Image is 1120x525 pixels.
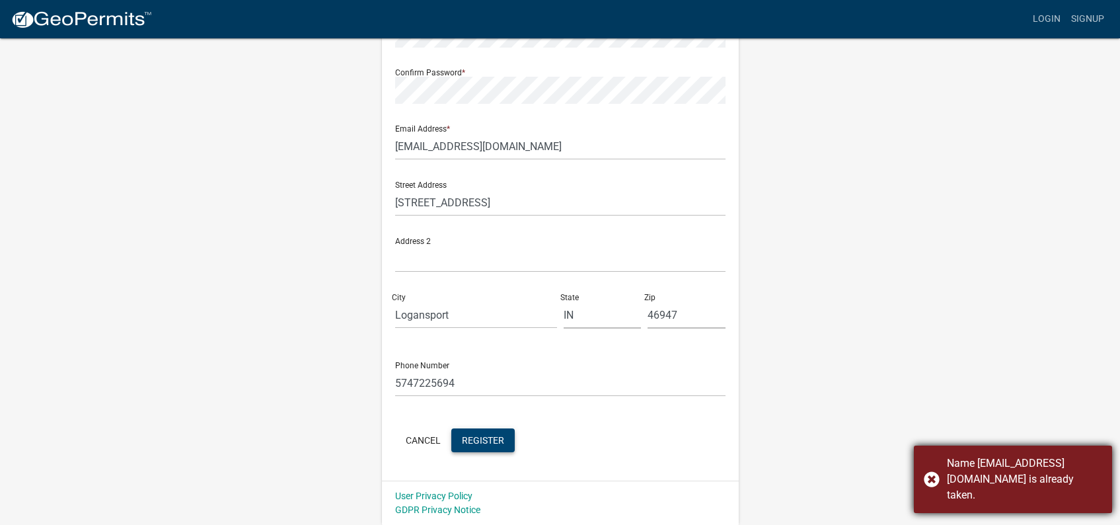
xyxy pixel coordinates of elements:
[395,491,472,501] a: User Privacy Policy
[395,428,451,452] button: Cancel
[451,428,515,452] button: Register
[462,434,504,445] span: Register
[1027,7,1066,32] a: Login
[1066,7,1109,32] a: Signup
[395,505,480,515] a: GDPR Privacy Notice
[947,456,1102,503] div: Name fesi.estm@frontier.com is already taken.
